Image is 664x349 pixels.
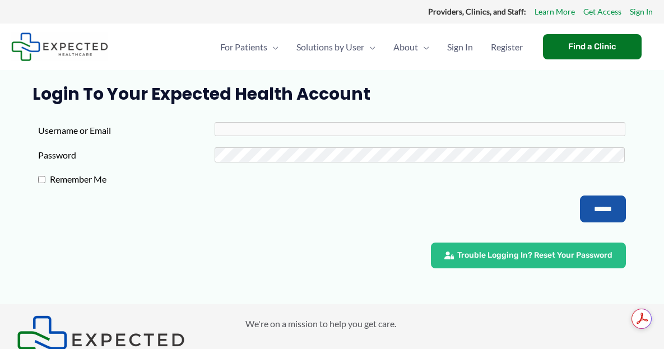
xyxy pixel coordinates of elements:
[11,32,108,61] img: Expected Healthcare Logo - side, dark font, small
[384,27,438,67] a: AboutMenu Toggle
[393,27,418,67] span: About
[45,171,221,188] label: Remember Me
[491,27,523,67] span: Register
[438,27,482,67] a: Sign In
[630,4,653,19] a: Sign In
[267,27,278,67] span: Menu Toggle
[447,27,473,67] span: Sign In
[287,27,384,67] a: Solutions by UserMenu Toggle
[583,4,621,19] a: Get Access
[482,27,532,67] a: Register
[535,4,575,19] a: Learn More
[38,122,214,139] label: Username or Email
[428,7,526,16] strong: Providers, Clinics, and Staff:
[296,27,364,67] span: Solutions by User
[431,243,626,268] a: Trouble Logging In? Reset Your Password
[457,252,612,259] span: Trouble Logging In? Reset Your Password
[245,315,647,332] p: We're on a mission to help you get care.
[32,84,631,104] h1: Login to Your Expected Health Account
[211,27,287,67] a: For PatientsMenu Toggle
[418,27,429,67] span: Menu Toggle
[220,27,267,67] span: For Patients
[38,147,214,164] label: Password
[364,27,375,67] span: Menu Toggle
[543,34,642,59] a: Find a Clinic
[211,27,532,67] nav: Primary Site Navigation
